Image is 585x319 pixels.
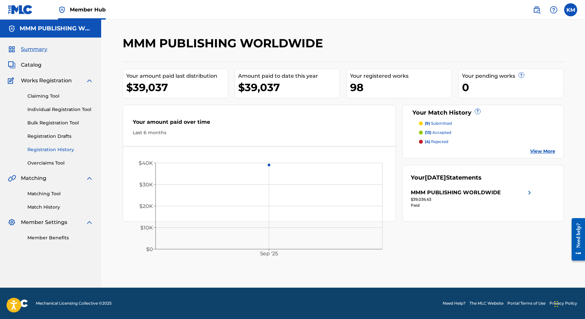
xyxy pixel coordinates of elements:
div: Your amount paid last distribution [126,72,228,80]
img: Accounts [8,25,16,33]
span: [DATE] [425,174,446,181]
div: MMM PUBLISHING WORLDWIDE [411,189,501,197]
img: Catalog [8,61,16,69]
tspan: $40K [139,160,153,166]
div: User Menu [564,3,577,16]
a: Overclaims Tool [27,160,93,167]
span: (13) [425,130,431,135]
a: Match History [27,204,93,211]
p: rejected [425,139,448,145]
img: expand [85,77,93,85]
div: Your amount paid over time [133,118,386,129]
img: expand [85,174,93,182]
h2: MMM PUBLISHING WORLDWIDE [123,36,326,51]
a: (13) accepted [419,130,555,136]
a: MMM PUBLISHING WORLDWIDEright chevron icon$39,036.63Paid [411,189,533,208]
img: search [533,6,541,14]
a: SummarySummary [8,45,47,53]
img: Matching [8,174,16,182]
span: ? [519,72,524,78]
div: Your registered works [350,72,452,80]
a: Registration History [27,146,93,153]
img: Top Rightsholder [58,6,66,14]
a: CatalogCatalog [8,61,41,69]
img: Summary [8,45,16,53]
tspan: $0 [146,246,153,252]
p: submitted [425,120,452,126]
span: (4) [425,139,430,144]
iframe: Resource Center [567,213,585,265]
div: Your Statements [411,173,482,182]
a: (9) submitted [419,120,555,126]
a: (4) rejected [419,139,555,145]
span: Matching [21,174,46,182]
div: Your Match History [411,108,555,117]
h5: MMM PUBLISHING WORLDWIDE [20,25,93,32]
span: ? [475,109,480,114]
tspan: $10K [140,225,153,231]
div: Help [547,3,560,16]
div: $39,036.63 [411,197,533,202]
img: logo [8,299,28,307]
div: $39,037 [126,80,228,95]
a: Member Benefits [27,234,93,241]
a: Bulk Registration Tool [27,120,93,126]
tspan: Sep '25 [260,251,278,257]
span: Member Settings [21,218,67,226]
div: Your pending works [462,72,563,80]
div: Paid [411,202,533,208]
span: Member Hub [70,6,106,13]
div: $39,037 [238,80,340,95]
img: expand [85,218,93,226]
div: Drag [554,294,558,314]
div: Last 6 months [133,129,386,136]
a: The MLC Website [470,300,503,306]
a: Individual Registration Tool [27,106,93,113]
div: Amount paid to date this year [238,72,340,80]
span: Mechanical Licensing Collective © 2025 [36,300,112,306]
p: accepted [425,130,451,136]
div: 98 [350,80,452,95]
img: help [550,6,558,14]
a: Claiming Tool [27,93,93,100]
img: MLC Logo [8,5,33,14]
span: Catalog [21,61,41,69]
tspan: $30K [139,182,153,188]
a: View More [530,148,555,155]
a: Need Help? [443,300,466,306]
tspan: $20K [139,203,153,209]
a: Privacy Policy [549,300,577,306]
span: (9) [425,121,430,126]
span: Summary [21,45,47,53]
img: right chevron icon [526,189,533,197]
a: Matching Tool [27,190,93,197]
span: Works Registration [21,77,72,85]
iframe: Chat Widget [552,288,585,319]
img: Member Settings [8,218,16,226]
a: Registration Drafts [27,133,93,140]
img: Works Registration [8,77,16,85]
a: Public Search [530,3,543,16]
a: Portal Terms of Use [507,300,546,306]
div: 0 [462,80,563,95]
